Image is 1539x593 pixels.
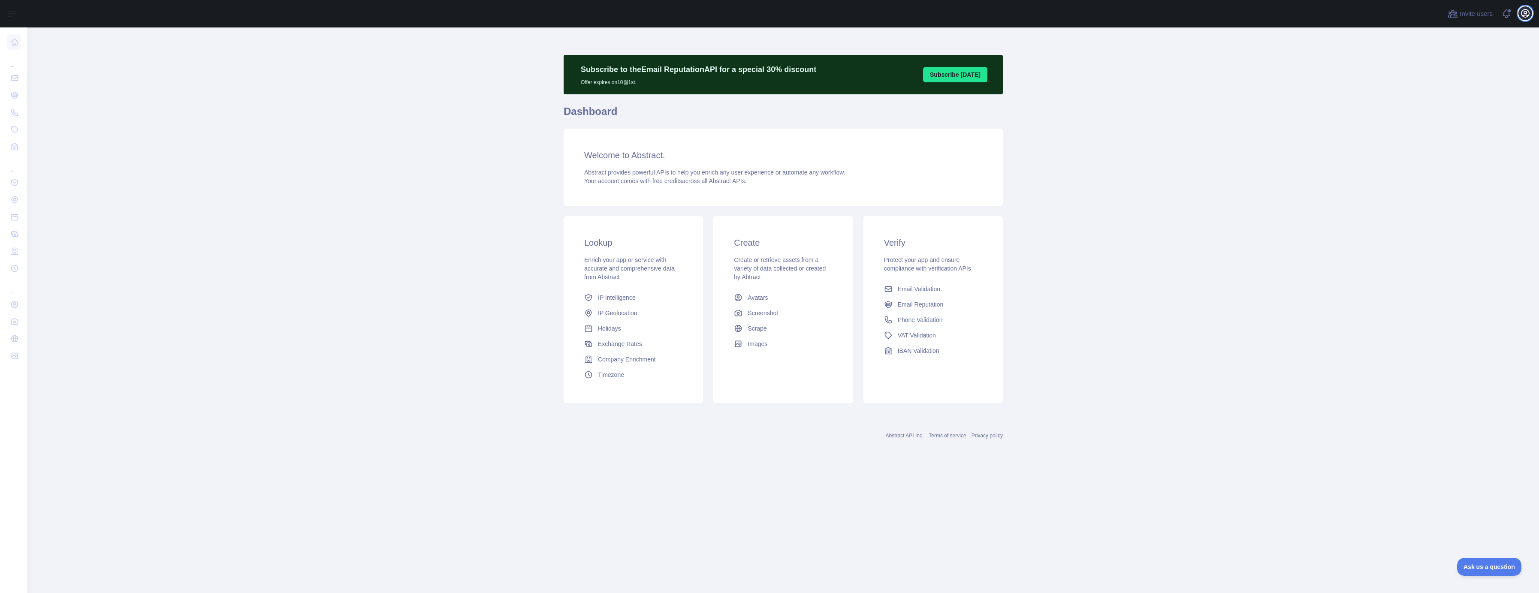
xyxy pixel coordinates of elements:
span: Avatars [748,293,768,302]
h3: Welcome to Abstract. [584,149,982,161]
a: Exchange Rates [581,336,686,352]
span: free credits [652,178,682,184]
a: Images [730,336,836,352]
span: Create or retrieve assets from a variety of data collected or created by Abtract [734,256,826,280]
span: IP Geolocation [598,309,637,317]
span: Screenshot [748,309,778,317]
a: Terms of service [929,433,966,439]
span: Company Enrichment [598,355,656,364]
div: ... [7,51,21,69]
span: IBAN Validation [898,346,939,355]
a: Privacy policy [972,433,1003,439]
span: Holidays [598,324,621,333]
a: Phone Validation [881,312,986,328]
p: Offer expires on 10월 1st. [581,75,816,86]
a: Email Validation [881,281,986,297]
a: Avatars [730,290,836,305]
iframe: Toggle Customer Support [1457,558,1522,576]
span: IP Intelligence [598,293,636,302]
span: Invite users [1460,9,1493,19]
span: Abstract provides powerful APIs to help you enrich any user experience or automate any workflow. [584,169,845,176]
span: Your account comes with across all Abstract APIs. [584,178,746,184]
a: Abstract API Inc. [886,433,924,439]
span: Timezone [598,370,624,379]
span: Exchange Rates [598,340,642,348]
span: Enrich your app or service with accurate and comprehensive data from Abstract [584,256,675,280]
h1: Dashboard [564,105,1003,125]
a: Company Enrichment [581,352,686,367]
span: Scrape [748,324,766,333]
a: Holidays [581,321,686,336]
h3: Verify [884,237,982,249]
a: VAT Validation [881,328,986,343]
span: VAT Validation [898,331,936,340]
p: Subscribe to the Email Reputation API for a special 30 % discount [581,63,816,75]
a: Timezone [581,367,686,382]
div: ... [7,278,21,295]
div: ... [7,156,21,173]
span: Images [748,340,767,348]
a: Scrape [730,321,836,336]
button: Subscribe [DATE] [923,67,987,82]
a: Email Reputation [881,297,986,312]
a: IP Intelligence [581,290,686,305]
a: Screenshot [730,305,836,321]
span: Email Validation [898,285,940,293]
h3: Lookup [584,237,682,249]
span: Email Reputation [898,300,944,309]
a: IBAN Validation [881,343,986,358]
a: IP Geolocation [581,305,686,321]
span: Phone Validation [898,316,943,324]
h3: Create [734,237,832,249]
button: Invite users [1446,7,1494,21]
span: Protect your app and ensure compliance with verification APIs [884,256,971,272]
